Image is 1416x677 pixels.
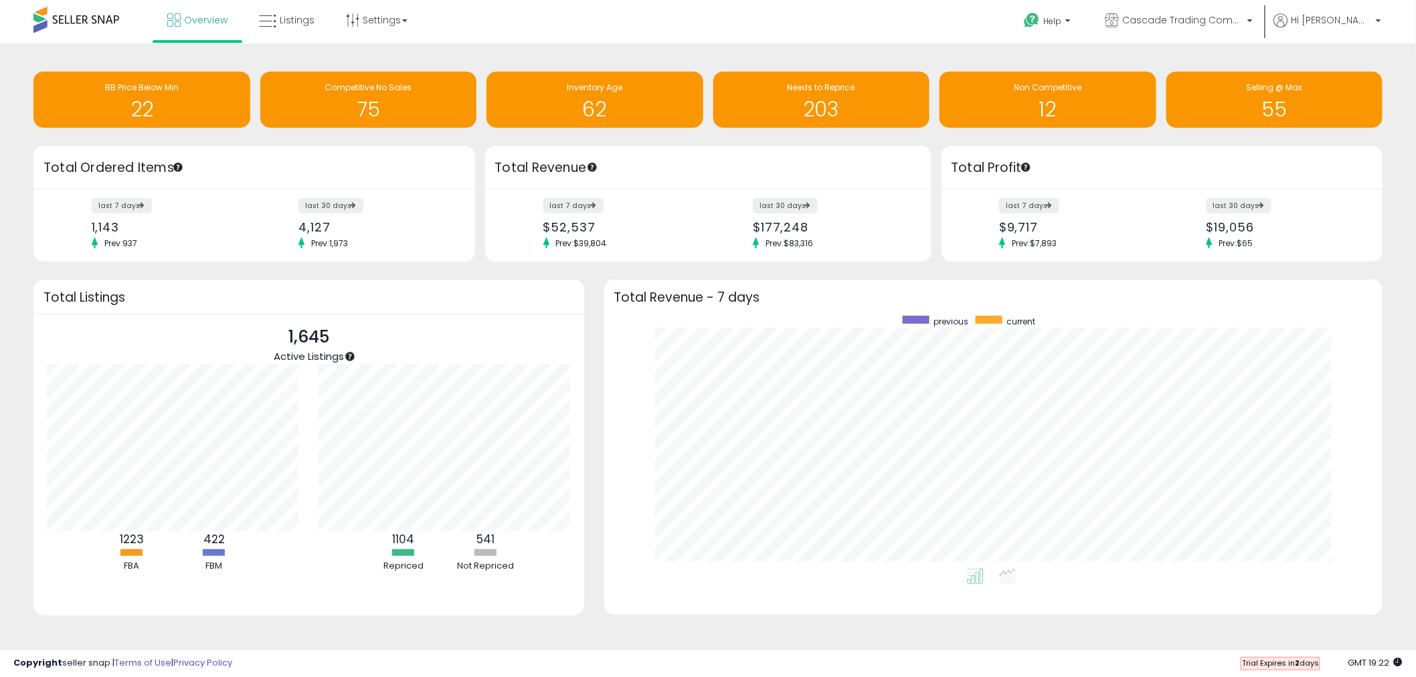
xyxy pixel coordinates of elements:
h3: Total Revenue - 7 days [614,292,1373,302]
div: Repriced [363,560,444,573]
label: last 7 days [92,198,152,213]
b: 2 [1295,658,1300,668]
span: Selling @ Max [1246,82,1302,93]
a: Non Competitive 12 [940,72,1156,128]
label: last 7 days [999,198,1059,213]
span: Prev: $7,893 [1005,237,1063,249]
strong: Copyright [13,656,62,669]
a: Privacy Policy [173,656,232,669]
div: 1,143 [92,220,244,234]
h1: 75 [267,98,470,120]
div: Not Repriced [446,560,526,573]
span: current [1007,316,1036,327]
div: $9,717 [999,220,1152,234]
a: Needs to Reprice 203 [713,72,930,128]
span: Prev: $39,804 [549,237,614,249]
span: Non Competitive [1014,82,1081,93]
div: $52,537 [543,220,698,234]
span: Prev: 937 [98,237,144,249]
span: BB Price Below Min [105,82,179,93]
h3: Total Profit [952,159,1373,177]
span: Help [1043,15,1061,27]
b: 1104 [392,531,414,547]
h1: 55 [1173,98,1377,120]
h3: Total Revenue [495,159,921,177]
h1: 62 [493,98,697,120]
h3: Total Ordered Items [43,159,465,177]
div: 4,127 [298,220,451,234]
div: Tooltip anchor [344,351,356,363]
b: 1223 [120,531,144,547]
a: BB Price Below Min 22 [33,72,250,128]
span: Competitive No Sales [325,82,412,93]
span: Inventory Age [567,82,622,93]
a: Inventory Age 62 [486,72,703,128]
span: Hi [PERSON_NAME] [1292,13,1372,27]
span: Active Listings [274,349,344,363]
b: 422 [203,531,225,547]
div: seller snap | | [13,657,232,670]
span: 2025-08-11 19:22 GMT [1348,656,1403,669]
span: Trial Expires in days [1242,658,1319,668]
div: $177,248 [753,220,907,234]
a: Terms of Use [114,656,171,669]
a: Competitive No Sales 75 [260,72,477,128]
a: Help [1013,2,1084,43]
label: last 30 days [298,198,363,213]
div: FBA [92,560,172,573]
span: Listings [280,13,315,27]
i: Get Help [1023,12,1040,29]
div: Tooltip anchor [586,161,598,173]
span: Prev: 1,973 [304,237,355,249]
a: Selling @ Max 55 [1166,72,1383,128]
span: previous [934,316,969,327]
div: FBM [174,560,254,573]
div: $19,056 [1207,220,1359,234]
div: Tooltip anchor [1020,161,1032,173]
h3: Total Listings [43,292,574,302]
h1: 12 [946,98,1150,120]
label: last 30 days [753,198,818,213]
b: 541 [476,531,495,547]
span: Cascade Trading Company [1123,13,1243,27]
span: Needs to Reprice [788,82,855,93]
label: last 30 days [1207,198,1271,213]
span: Overview [184,13,228,27]
h1: 203 [720,98,923,120]
p: 1,645 [274,324,344,350]
a: Hi [PERSON_NAME] [1274,13,1381,43]
span: Prev: $65 [1213,237,1260,249]
h1: 22 [40,98,244,120]
span: Prev: $83,316 [759,237,820,249]
label: last 7 days [543,198,604,213]
div: Tooltip anchor [172,161,184,173]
